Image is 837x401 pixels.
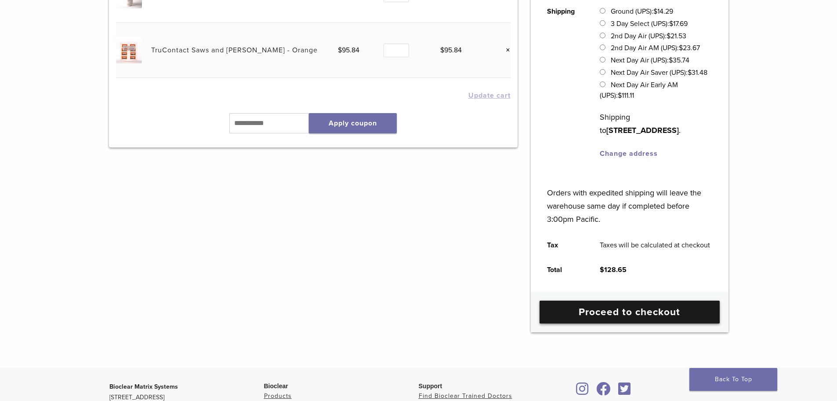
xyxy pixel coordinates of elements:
[547,173,712,226] p: Orders with expedited shipping will leave the warehouse same day if completed before 3:00pm Pacific.
[419,383,442,390] span: Support
[537,233,590,258] th: Tax
[667,32,670,40] span: $
[611,68,707,77] label: Next Day Air Saver (UPS):
[537,258,590,282] th: Total
[600,81,678,100] label: Next Day Air Early AM (UPS):
[590,233,720,258] td: Taxes will be calculated at checkout
[689,368,777,391] a: Back To Top
[669,56,689,65] bdi: 35.74
[338,46,342,55] span: $
[573,387,592,396] a: Bioclear
[618,91,622,100] span: $
[468,92,511,99] button: Update cart
[669,19,673,28] span: $
[499,44,511,56] a: Remove this item
[116,37,142,63] img: TruContact Saws and Sanders - Orange
[688,68,692,77] span: $
[611,7,673,16] label: Ground (UPS):
[264,392,292,400] a: Products
[669,19,688,28] bdi: 17.69
[688,68,707,77] bdi: 31.48
[611,56,689,65] label: Next Day Air (UPS):
[669,56,673,65] span: $
[440,46,462,55] bdi: 95.84
[616,387,634,396] a: Bioclear
[653,7,657,16] span: $
[151,46,318,55] a: TruContact Saws and [PERSON_NAME] - Orange
[540,301,720,324] a: Proceed to checkout
[338,46,359,55] bdi: 95.84
[606,125,679,135] strong: [STREET_ADDRESS]
[600,149,658,158] a: Change address
[264,383,288,390] span: Bioclear
[109,383,178,390] strong: Bioclear Matrix Systems
[600,265,604,274] span: $
[600,110,712,137] p: Shipping to .
[653,7,673,16] bdi: 14.29
[618,91,634,100] bdi: 111.11
[679,44,683,52] span: $
[667,32,686,40] bdi: 21.53
[611,19,688,28] label: 3 Day Select (UPS):
[611,44,700,52] label: 2nd Day Air AM (UPS):
[600,265,627,274] bdi: 128.65
[611,32,686,40] label: 2nd Day Air (UPS):
[309,113,397,133] button: Apply coupon
[419,392,512,400] a: Find Bioclear Trained Doctors
[679,44,700,52] bdi: 23.67
[594,387,614,396] a: Bioclear
[440,46,444,55] span: $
